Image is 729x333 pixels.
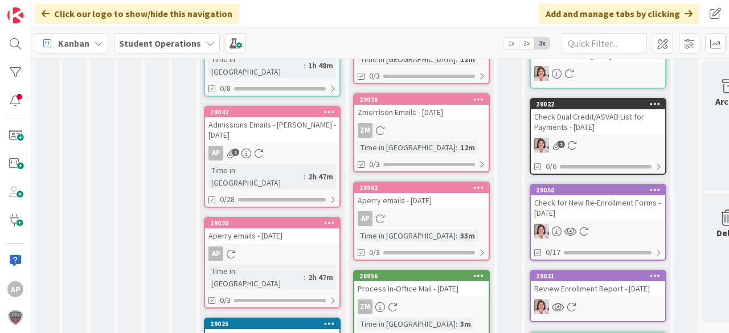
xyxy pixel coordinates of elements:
[369,158,380,170] span: 0/3
[546,161,556,172] span: 0/6
[534,66,549,81] img: EW
[534,224,549,239] img: EW
[539,3,699,24] div: Add and manage tabs by clicking
[208,164,304,189] div: Time in [GEOGRAPHIC_DATA]
[531,271,665,296] div: 29031Review Enrollment Report - [DATE]
[354,271,489,281] div: 28956
[457,53,478,65] div: 12m
[456,229,457,242] span: :
[358,299,372,314] div: ZM
[208,146,223,161] div: AP
[220,83,231,94] span: 0/8
[354,183,489,208] div: 28962Aperry emails - [DATE]
[358,318,456,330] div: Time in [GEOGRAPHIC_DATA]
[546,246,560,258] span: 0/17
[358,141,456,154] div: Time in [GEOGRAPHIC_DATA]
[531,224,665,239] div: EW
[534,299,549,314] img: EW
[536,100,665,108] div: 29022
[210,219,339,227] div: 29030
[205,107,339,117] div: 29042
[305,59,336,72] div: 1h 48m
[354,123,489,138] div: ZM
[456,141,457,154] span: :
[519,38,534,49] span: 2x
[531,66,665,81] div: EW
[457,229,478,242] div: 33m
[205,319,339,329] div: 29025
[503,38,519,49] span: 1x
[531,109,665,134] div: Check Dual Credit/ASVAB List for Payments - [DATE]
[562,33,647,54] input: Quick Filter...
[7,7,23,23] img: Visit kanbanzone.com
[205,246,339,261] div: AP
[220,294,231,306] span: 0/3
[119,38,201,49] b: Student Operations
[210,108,339,116] div: 29042
[536,272,665,280] div: 29031
[205,146,339,161] div: AP
[531,185,665,220] div: 29050Check for New Re-Enrollment Forms - [DATE]
[531,271,665,281] div: 29031
[354,299,489,314] div: ZM
[208,246,223,261] div: AP
[358,229,456,242] div: Time in [GEOGRAPHIC_DATA]
[536,186,665,194] div: 29050
[358,53,456,65] div: Time in [GEOGRAPHIC_DATA]
[7,281,23,297] div: AP
[354,94,489,105] div: 29038
[208,265,304,290] div: Time in [GEOGRAPHIC_DATA]
[558,141,565,148] span: 1
[358,211,372,226] div: AP
[304,271,305,283] span: :
[304,170,305,183] span: :
[35,3,239,24] div: Click our logo to show/hide this navigation
[354,193,489,208] div: Aperry emails - [DATE]
[456,318,457,330] span: :
[205,218,339,243] div: 29030Aperry emails - [DATE]
[305,170,336,183] div: 2h 47m
[531,195,665,220] div: Check for New Re-Enrollment Forms - [DATE]
[359,184,489,192] div: 28962
[354,211,489,226] div: AP
[205,228,339,243] div: Aperry emails - [DATE]
[531,185,665,195] div: 29050
[369,246,380,258] span: 0/3
[457,318,474,330] div: 3m
[531,299,665,314] div: EW
[205,218,339,228] div: 29030
[232,149,239,156] span: 1
[534,138,549,153] img: EW
[7,310,23,326] img: avatar
[457,141,478,154] div: 12m
[358,123,372,138] div: ZM
[531,138,665,153] div: EW
[359,272,489,280] div: 28956
[304,59,305,72] span: :
[354,271,489,296] div: 28956Process In-Office Mail - [DATE]
[531,99,665,134] div: 29022Check Dual Credit/ASVAB List for Payments - [DATE]
[369,70,380,82] span: 0/3
[354,183,489,193] div: 28962
[208,53,304,78] div: Time in [GEOGRAPHIC_DATA]
[58,36,89,50] span: Kanban
[210,320,339,328] div: 29025
[205,117,339,142] div: Admissions Emails - [PERSON_NAME] - [DATE]
[456,53,457,65] span: :
[531,99,665,109] div: 29022
[359,96,489,104] div: 29038
[220,194,235,205] span: 0/28
[354,105,489,120] div: Zmorrison Emails - [DATE]
[205,107,339,142] div: 29042Admissions Emails - [PERSON_NAME] - [DATE]
[531,281,665,296] div: Review Enrollment Report - [DATE]
[305,271,336,283] div: 2h 47m
[354,281,489,296] div: Process In-Office Mail - [DATE]
[534,38,550,49] span: 3x
[354,94,489,120] div: 29038Zmorrison Emails - [DATE]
